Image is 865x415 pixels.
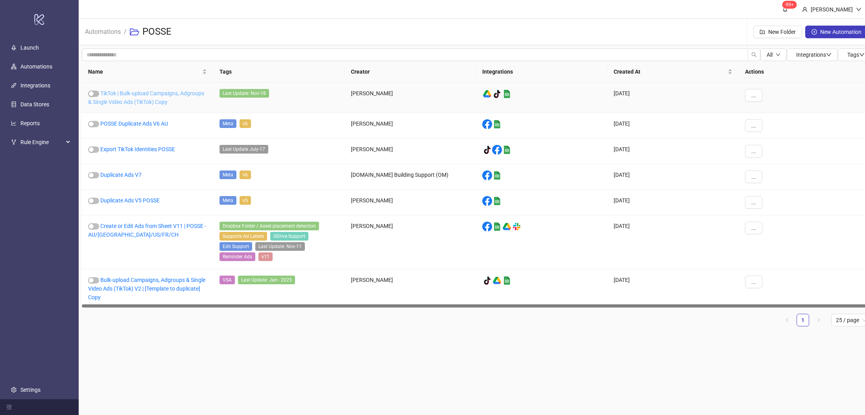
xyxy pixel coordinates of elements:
[781,314,793,326] button: left
[345,61,476,83] th: Creator
[83,27,122,35] a: Automations
[88,67,201,76] span: Name
[745,276,762,288] button: ...
[751,122,756,129] span: ...
[255,242,305,251] span: Last Update: Nov-11
[240,119,251,128] span: v6
[607,164,739,190] div: [DATE]
[760,29,765,35] span: folder-add
[130,27,139,37] span: folder-open
[808,5,856,14] div: [PERSON_NAME]
[812,314,825,326] li: Next Page
[100,197,160,204] a: Duplicate Ads V5 POSSE
[219,222,319,230] span: Dropbox Folder / Asset placement detection
[614,67,726,76] span: Created At
[345,190,476,215] div: [PERSON_NAME]
[607,113,739,139] div: [DATE]
[751,52,757,57] span: search
[751,92,756,98] span: ...
[100,146,175,152] a: Export TikTok Identities POSSE
[20,135,64,150] span: Rule Engine
[345,83,476,113] div: [PERSON_NAME]
[812,314,825,326] button: right
[745,119,762,132] button: ...
[88,223,206,238] a: Create or Edit Ads from Sheet V11 | POSSE - AU/[GEOGRAPHIC_DATA]/US/FR/CH
[745,222,762,234] button: ...
[768,29,796,35] span: New Folder
[11,140,17,145] span: fork
[753,26,802,38] button: New Folder
[812,29,817,35] span: plus-circle
[219,276,235,284] span: VSA
[345,139,476,164] div: [PERSON_NAME]
[820,29,861,35] span: New Automation
[219,242,252,251] span: Edit Support
[797,314,809,326] a: 1
[751,279,756,285] span: ...
[776,52,780,57] span: down
[213,61,345,83] th: Tags
[607,215,739,269] div: [DATE]
[856,7,861,12] span: down
[785,317,789,322] span: left
[219,196,236,205] span: Meta
[607,139,739,164] div: [DATE]
[745,89,762,102] button: ...
[782,6,788,12] span: bell
[816,317,821,322] span: right
[345,164,476,190] div: [DOMAIN_NAME] Building Support (OM)
[607,190,739,215] div: [DATE]
[270,232,308,241] span: GDrive Support
[796,52,832,58] span: Integrations
[745,170,762,183] button: ...
[345,113,476,139] div: [PERSON_NAME]
[751,199,756,206] span: ...
[607,61,739,83] th: Created At
[20,387,41,393] a: Settings
[238,276,295,284] span: Last Update: Jan - 2025
[219,145,268,154] span: Last Update July-17
[751,174,756,180] span: ...
[20,64,52,70] a: Automations
[787,48,838,61] button: Integrationsdown
[82,61,213,83] th: Name
[760,48,787,61] button: Alldown
[20,45,39,51] a: Launch
[219,252,255,261] span: Reminder Ads
[20,102,49,108] a: Data Stores
[476,61,607,83] th: Integrations
[100,172,142,178] a: Duplicate Ads V7
[607,83,739,113] div: [DATE]
[240,196,251,205] span: v5
[781,314,793,326] li: Previous Page
[859,52,865,57] span: down
[219,119,236,128] span: Meta
[826,52,832,57] span: down
[767,52,773,58] span: All
[88,90,204,105] a: TikTok | Bulk-upload Campaigns, Adgroups & Single Video Ads (TikTok) Copy
[745,196,762,209] button: ...
[20,83,50,89] a: Integrations
[20,120,40,127] a: Reports
[6,404,12,410] span: menu-fold
[219,89,269,98] span: Last Update: Nov-18
[847,52,865,58] span: Tags
[802,7,808,12] span: user
[797,314,809,326] li: 1
[607,269,739,308] div: [DATE]
[219,232,267,241] span: Supports Ad Labels
[219,170,236,179] span: Meta
[345,215,476,269] div: [PERSON_NAME]
[258,252,273,261] span: v11
[751,148,756,154] span: ...
[751,225,756,231] span: ...
[782,1,797,9] sup: 1741
[745,145,762,157] button: ...
[345,269,476,308] div: [PERSON_NAME]
[124,19,127,44] li: /
[88,277,205,300] a: Bulk-upload Campaigns, Adgroups & Single Video Ads (TikTok) V2 | [Template to duplicate] Copy
[142,26,172,38] h3: POSSE
[100,120,168,127] a: POSSE Duplicate Ads V6 AU
[240,170,251,179] span: v6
